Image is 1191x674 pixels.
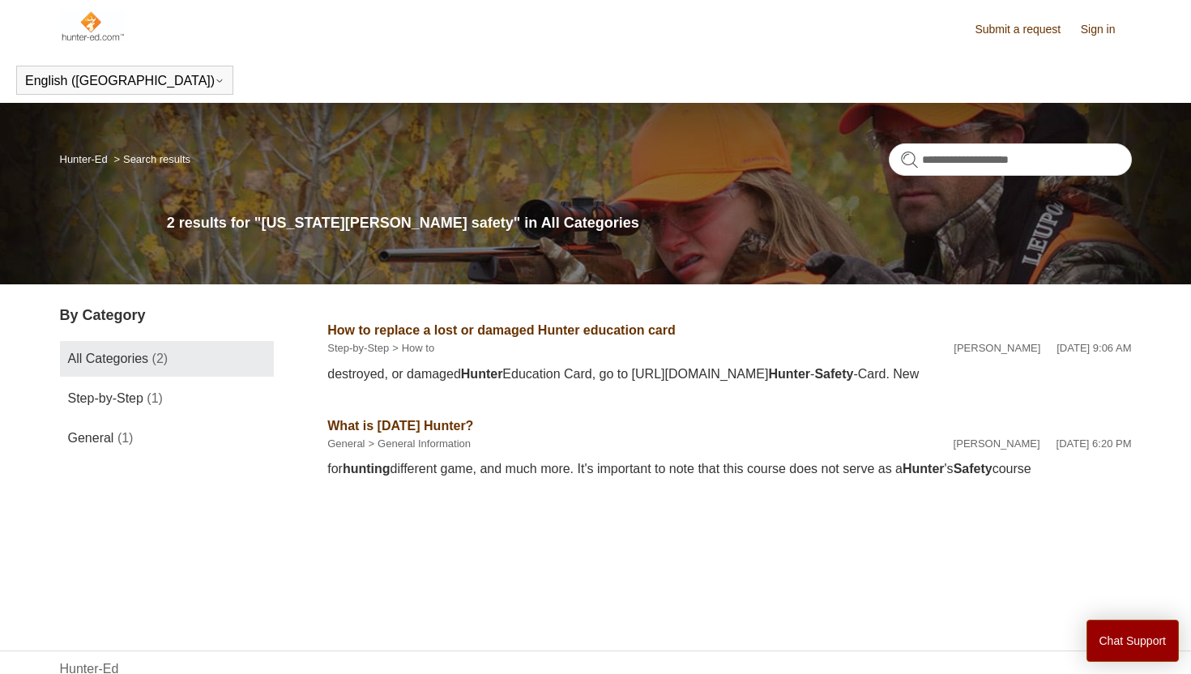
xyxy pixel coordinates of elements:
div: destroyed, or damaged Education Card, go to [URL][DOMAIN_NAME] - -Card. New [327,365,1131,384]
span: Step-by-Step [68,391,143,405]
a: Hunter-Ed [60,153,108,165]
a: General [327,437,365,450]
div: for different game, and much more. It's important to note that this course does not serve as a 's... [327,459,1131,479]
a: Step-by-Step [327,342,389,354]
input: Search [889,143,1132,176]
li: [PERSON_NAME] [954,340,1040,356]
span: (1) [117,431,134,445]
a: How to [402,342,434,354]
a: What is [DATE] Hunter? [327,419,473,433]
img: Hunter-Ed Help Center home page [60,10,126,42]
em: Safety [814,367,853,381]
a: All Categories (2) [60,341,275,377]
a: General Information [378,437,471,450]
time: 02/12/2024, 18:20 [1057,437,1132,450]
a: General (1) [60,420,275,456]
a: Step-by-Step (1) [60,381,275,416]
span: General [68,431,114,445]
li: How to [389,340,434,356]
h1: 2 results for "[US_STATE][PERSON_NAME] safety" in All Categories [167,212,1132,234]
li: General Information [365,436,472,452]
em: Hunter [903,462,945,476]
span: (1) [147,391,163,405]
li: Search results [110,153,190,165]
em: Hunter [461,367,503,381]
span: All Categories [68,352,149,365]
li: Hunter-Ed [60,153,111,165]
span: (2) [152,352,169,365]
button: English ([GEOGRAPHIC_DATA]) [25,74,224,88]
li: [PERSON_NAME] [954,436,1040,452]
em: hunting [343,462,391,476]
h3: By Category [60,305,275,326]
em: Safety [954,462,992,476]
a: How to replace a lost or damaged Hunter education card [327,323,675,337]
a: Sign in [1081,21,1132,38]
button: Chat Support [1086,620,1180,662]
time: 07/28/2022, 09:06 [1057,342,1131,354]
a: Submit a request [975,21,1077,38]
em: Hunter [768,367,810,381]
li: General [327,436,365,452]
li: Step-by-Step [327,340,389,356]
